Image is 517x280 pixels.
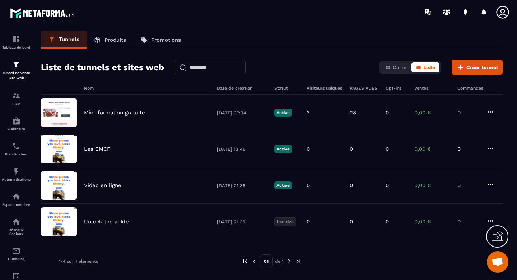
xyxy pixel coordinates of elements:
p: 0 [457,146,479,152]
h6: Statut [274,86,299,91]
a: automationsautomationsEspace membre [2,187,31,212]
button: Créer tunnel [452,60,503,75]
p: Produits [104,37,126,43]
p: Active [274,109,292,117]
img: image [41,98,77,127]
p: Tunnels [59,36,79,42]
p: Les EMCF [84,146,110,152]
p: CRM [2,102,31,106]
a: automationsautomationsWebinaire [2,111,31,136]
img: automations [12,167,20,176]
a: formationformationCRM [2,86,31,111]
p: Active [274,181,292,189]
p: Vidéo en ligne [84,182,121,189]
img: image [41,135,77,163]
img: email [12,247,20,255]
p: de 1 [275,258,284,264]
p: [DATE] 21:35 [217,219,267,225]
p: E-mailing [2,257,31,261]
p: 0,00 € [414,146,450,152]
p: Automatisations [2,177,31,181]
p: Unlock the ankle [84,218,129,225]
p: 0 [386,182,389,189]
p: Promotions [151,37,181,43]
a: Produits [87,31,133,49]
p: 01 [260,254,273,268]
a: formationformationTunnel de vente Site web [2,55,31,86]
img: formation [12,91,20,100]
img: automations [12,192,20,201]
img: prev [251,258,257,265]
h2: Liste de tunnels et sites web [41,60,164,74]
p: 0,00 € [414,218,450,225]
p: Mini-formation gratuite [84,109,145,116]
p: 0 [350,182,353,189]
p: [DATE] 07:34 [217,110,267,116]
p: 0 [307,146,310,152]
img: formation [12,60,20,69]
button: Liste [411,62,439,72]
p: 1-4 sur 4 éléments [59,259,98,264]
img: formation [12,35,20,44]
p: Espace membre [2,203,31,207]
p: Planificateur [2,152,31,156]
p: Active [274,145,292,153]
p: 0,00 € [414,109,450,116]
img: prev [242,258,248,265]
a: Tunnels [41,31,87,49]
p: 0 [457,218,479,225]
p: Tableau de bord [2,45,31,49]
h6: Ventes [414,86,450,91]
a: social-networksocial-networkRéseaux Sociaux [2,212,31,241]
p: Tunnel de vente Site web [2,71,31,81]
h6: Commandes [457,86,483,91]
img: social-network [12,217,20,226]
img: next [286,258,293,265]
p: [DATE] 21:38 [217,183,267,188]
h6: PAGES VUES [350,86,378,91]
a: Promotions [133,31,188,49]
a: Ouvrir le chat [487,251,508,273]
p: Webinaire [2,127,31,131]
p: 0 [386,218,389,225]
a: schedulerschedulerPlanificateur [2,136,31,162]
p: 0 [457,182,479,189]
img: image [41,207,77,236]
img: scheduler [12,142,20,150]
h6: Opt-ins [386,86,407,91]
h6: Date de création [217,86,267,91]
p: 0,00 € [414,182,450,189]
button: Carte [381,62,411,72]
p: 0 [350,146,353,152]
a: automationsautomationsAutomatisations [2,162,31,187]
p: 0 [307,218,310,225]
p: 0 [386,109,389,116]
img: image [41,171,77,200]
a: formationformationTableau de bord [2,30,31,55]
span: Liste [423,64,435,70]
p: [DATE] 13:46 [217,146,267,152]
p: Inactive [274,217,296,226]
span: Carte [393,64,406,70]
p: 0 [350,218,353,225]
span: Créer tunnel [466,64,498,71]
p: 3 [307,109,310,116]
img: next [295,258,302,265]
p: Réseaux Sociaux [2,228,31,236]
p: 0 [307,182,310,189]
h6: Nom [84,86,210,91]
img: automations [12,117,20,125]
a: emailemailE-mailing [2,241,31,266]
p: 0 [386,146,389,152]
p: 0 [457,109,479,116]
p: 28 [350,109,356,116]
h6: Visiteurs uniques [307,86,343,91]
img: logo [10,6,75,19]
